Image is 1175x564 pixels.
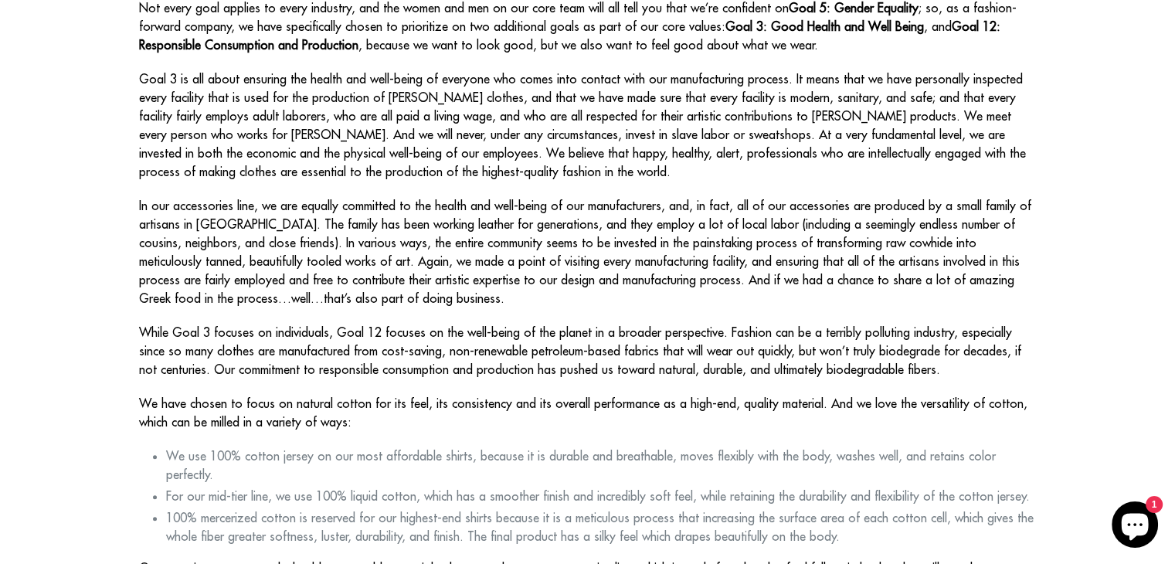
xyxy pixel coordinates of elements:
[166,447,1037,484] li: We use 100% cotton jersey on our most affordable shirts, because it is durable and breathable, mo...
[139,323,1037,379] p: While Goal 3 focuses on individuals, Goal 12 focuses on the well-being of the planet in a broader...
[139,196,1037,307] p: In our accessories line, we are equally committed to the health and well-being of our manufacture...
[139,19,1000,53] strong: Goal 12: Responsible Consumption and Production
[139,394,1037,431] p: We have chosen to focus on natural cotton for its feel, its consistency and its overall performan...
[166,487,1037,505] li: For our mid-tier line, we use 100% liquid cotton, which has a smoother finish and incredibly soft...
[166,508,1037,545] li: 100% mercerized cotton is reserved for our highest-end shirts because it is a meticulous process ...
[725,19,924,34] strong: Goal 3: Good Health and Well Being
[1107,501,1163,552] inbox-online-store-chat: Shopify online store chat
[139,70,1037,181] p: Goal 3 is all about ensuring the health and well-being of everyone who comes into contact with ou...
